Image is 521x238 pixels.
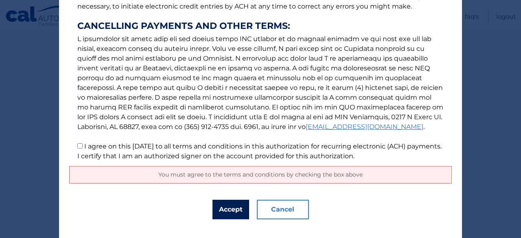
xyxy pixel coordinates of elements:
[212,200,249,219] button: Accept
[77,142,442,160] label: I agree on this [DATE] to all terms and conditions in this authorization for recurring electronic...
[158,171,363,178] span: You must agree to the terms and conditions by checking the box above
[257,200,309,219] button: Cancel
[77,21,444,31] strong: CANCELLING PAYMENTS AND OTHER TERMS:
[306,123,423,131] a: [EMAIL_ADDRESS][DOMAIN_NAME]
